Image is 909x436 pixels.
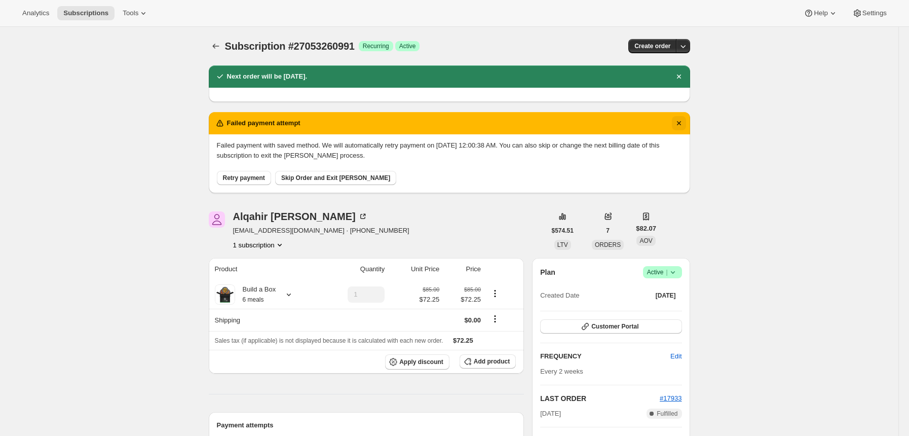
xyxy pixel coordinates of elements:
span: Active [399,42,416,50]
span: Skip Order and Exit [PERSON_NAME] [281,174,390,182]
h2: LAST ORDER [540,393,660,404]
th: Product [209,258,320,280]
span: Retry payment [223,174,265,182]
th: Price [442,258,484,280]
th: Unit Price [388,258,442,280]
span: $72.25 [445,295,481,305]
span: Sales tax (if applicable) is not displayed because it is calculated with each new order. [215,337,443,344]
span: [EMAIL_ADDRESS][DOMAIN_NAME] · [PHONE_NUMBER] [233,226,409,236]
span: $574.51 [552,227,574,235]
button: Apply discount [385,354,449,370]
button: Customer Portal [540,319,681,334]
span: Active [647,267,678,277]
small: $85.00 [464,286,481,293]
a: #17933 [660,394,681,402]
span: $72.25 [453,337,473,344]
h2: Failed payment attempt [227,118,300,128]
button: Product actions [487,288,503,299]
span: Apply discount [399,358,443,366]
button: Create order [628,39,676,53]
small: $85.00 [423,286,439,293]
span: | [666,268,667,276]
span: Tools [123,9,138,17]
p: Failed payment with saved method. We will automatically retry payment on [DATE] 12:00:38 AM. You ... [217,140,682,161]
button: Analytics [16,6,55,20]
th: Shipping [209,309,320,331]
h2: Payment attempts [217,420,516,430]
button: Dismiss notification [672,69,686,84]
button: $574.51 [546,224,580,238]
button: Retry payment [217,171,271,185]
span: $0.00 [465,316,481,324]
button: Skip Order and Exit [PERSON_NAME] [275,171,396,185]
th: Quantity [320,258,388,280]
button: 7 [600,224,616,238]
span: Alqahir Brydie [209,211,225,228]
button: Add product [460,354,516,369]
div: Build a Box [235,284,276,305]
button: Subscriptions [57,6,115,20]
span: Add product [474,357,510,366]
button: Subscriptions [209,39,223,53]
span: Create order [634,42,670,50]
span: ORDERS [595,241,621,248]
span: $82.07 [636,224,656,234]
button: Help [798,6,844,20]
span: Edit [670,351,681,361]
span: Customer Portal [591,322,638,331]
span: Help [814,9,827,17]
small: 6 meals [243,296,264,303]
span: 7 [606,227,610,235]
span: Settings [862,9,887,17]
span: Recurring [363,42,389,50]
button: Dismiss notification [672,116,686,130]
button: Edit [664,348,688,365]
h2: Plan [540,267,555,277]
button: Shipping actions [487,313,503,324]
span: Subscriptions [63,9,108,17]
span: [DATE] [656,292,676,300]
h2: FREQUENCY [540,351,670,361]
h2: Next order will be [DATE]. [227,71,308,82]
span: LTV [557,241,568,248]
span: [DATE] [540,409,561,419]
span: Created Date [540,290,579,301]
span: Analytics [22,9,49,17]
button: Settings [846,6,893,20]
button: [DATE] [650,288,682,303]
span: Subscription #27053260991 [225,41,355,52]
button: Tools [117,6,155,20]
span: Fulfilled [657,410,677,418]
span: Every 2 weeks [540,368,583,375]
div: Alqahir [PERSON_NAME] [233,211,368,222]
button: #17933 [660,393,681,404]
span: AOV [639,237,652,244]
button: Product actions [233,240,285,250]
img: product img [215,284,235,305]
span: $72.25 [420,295,440,305]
